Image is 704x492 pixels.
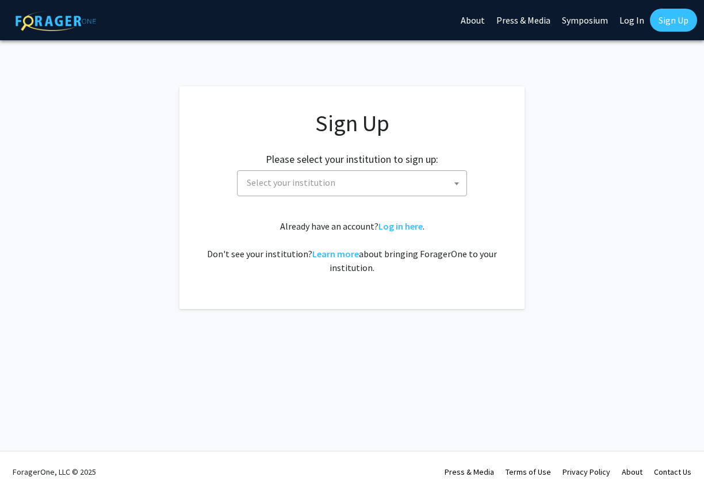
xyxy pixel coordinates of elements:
h1: Sign Up [202,109,502,137]
img: ForagerOne Logo [16,11,96,31]
a: Learn more about bringing ForagerOne to your institution [312,248,359,260]
div: Already have an account? . Don't see your institution? about bringing ForagerOne to your institut... [202,219,502,274]
span: Select your institution [247,177,335,188]
a: Terms of Use [506,467,551,477]
a: Contact Us [654,467,691,477]
a: Press & Media [445,467,494,477]
a: Log in here [378,220,423,232]
h2: Please select your institution to sign up: [266,153,438,166]
div: ForagerOne, LLC © 2025 [13,452,96,492]
a: About [622,467,642,477]
span: Select your institution [242,171,466,194]
a: Sign Up [650,9,697,32]
a: Privacy Policy [563,467,610,477]
span: Select your institution [237,170,467,196]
